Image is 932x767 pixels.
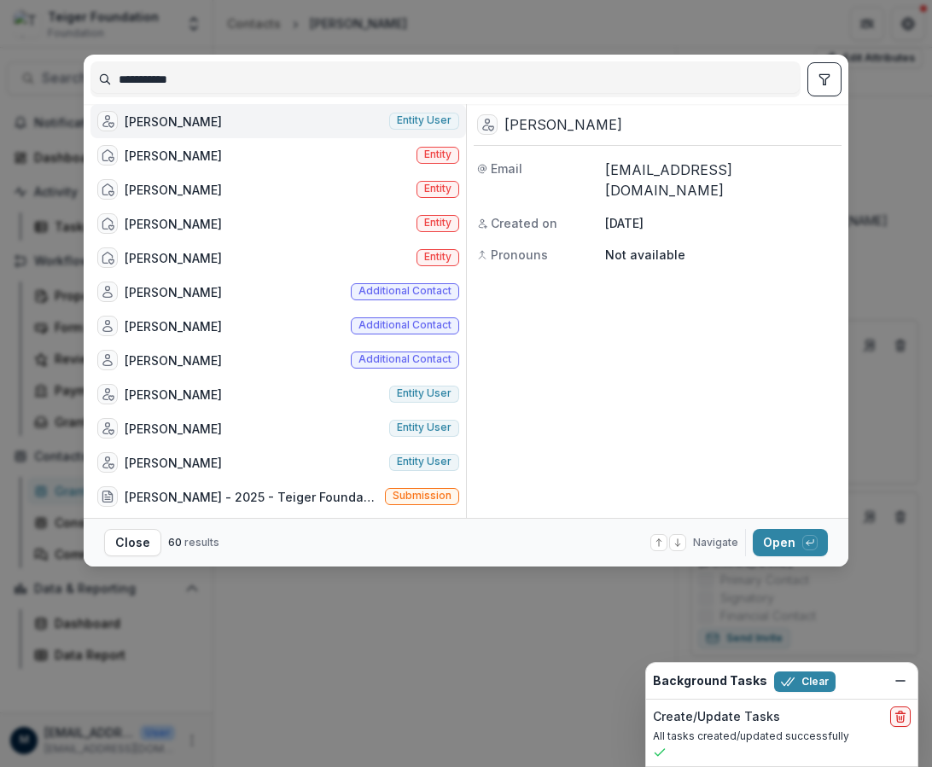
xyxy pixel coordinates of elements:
[125,352,222,369] div: [PERSON_NAME]
[504,114,622,135] div: [PERSON_NAME]
[393,490,451,502] span: Submission
[125,283,222,301] div: [PERSON_NAME]
[184,536,219,549] span: results
[125,181,222,199] div: [PERSON_NAME]
[491,160,522,177] span: Email
[125,454,222,472] div: [PERSON_NAME]
[653,710,780,724] h2: Create/Update Tasks
[424,217,451,229] span: Entity
[424,251,451,263] span: Entity
[125,249,222,267] div: [PERSON_NAME]
[890,706,911,727] button: delete
[125,215,222,233] div: [PERSON_NAME]
[104,529,161,556] button: Close
[424,148,451,160] span: Entity
[397,387,451,399] span: Entity user
[491,214,557,232] span: Created on
[424,183,451,195] span: Entity
[397,114,451,126] span: Entity user
[653,674,767,689] h2: Background Tasks
[397,421,451,433] span: Entity user
[168,536,182,549] span: 60
[125,386,222,404] div: [PERSON_NAME]
[693,535,738,550] span: Navigate
[653,729,911,744] p: All tasks created/updated successfully
[358,319,451,331] span: Additional contact
[605,161,732,199] a: [EMAIL_ADDRESS][DOMAIN_NAME]
[890,671,911,691] button: Dismiss
[125,147,222,165] div: [PERSON_NAME]
[358,285,451,297] span: Additional contact
[807,62,842,96] button: toggle filters
[125,488,378,506] div: [PERSON_NAME] - 2025 - Teiger Foundation Travel Grant
[125,420,222,438] div: [PERSON_NAME]
[605,214,838,232] p: [DATE]
[358,353,451,365] span: Additional contact
[125,317,222,335] div: [PERSON_NAME]
[125,113,222,131] div: [PERSON_NAME]
[605,246,838,264] p: Not available
[774,671,836,692] button: Clear
[491,246,548,264] span: Pronouns
[753,529,828,556] button: Open
[397,456,451,468] span: Entity user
